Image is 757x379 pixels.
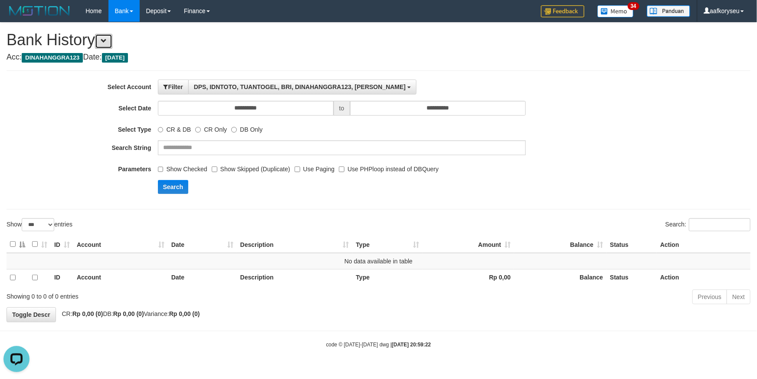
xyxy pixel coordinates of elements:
th: Amount: activate to sort column ascending [423,236,514,253]
small: code © [DATE]-[DATE] dwg | [326,342,431,348]
a: Toggle Descr [7,307,56,322]
a: Previous [692,289,727,304]
span: DPS, IDNTOTO, TUANTOGEL, BRI, DINAHANGGRA123, [PERSON_NAME] [194,83,406,90]
input: CR Only [195,127,201,133]
label: Show Checked [158,162,207,173]
th: : activate to sort column descending [7,236,29,253]
span: to [334,101,350,116]
th: Description [237,269,353,286]
img: Feedback.jpg [541,5,584,17]
strong: [DATE] 20:59:22 [392,342,431,348]
th: Balance [514,269,606,286]
img: MOTION_logo.png [7,4,72,17]
label: CR & DB [158,122,191,134]
input: Show Checked [158,166,164,172]
th: Balance: activate to sort column ascending [514,236,606,253]
label: Show Skipped (Duplicate) [212,162,290,173]
input: Show Skipped (Duplicate) [212,166,217,172]
span: CR: DB: Variance: [58,310,200,317]
th: Type [353,269,423,286]
strong: Rp 0,00 (0) [72,310,103,317]
th: Account: activate to sort column ascending [73,236,168,253]
th: ID [51,269,73,286]
input: Search: [689,218,750,231]
input: Use Paging [295,166,300,172]
div: Showing 0 to 0 of 0 entries [7,289,309,301]
button: Filter [158,80,189,94]
label: DB Only [231,122,262,134]
th: Action [657,269,750,286]
button: DPS, IDNTOTO, TUANTOGEL, BRI, DINAHANGGRA123, [PERSON_NAME] [188,80,416,94]
img: panduan.png [647,5,690,17]
th: Date [168,269,237,286]
label: CR Only [195,122,227,134]
th: Description: activate to sort column ascending [237,236,353,253]
input: CR & DB [158,127,164,133]
span: DINAHANGGRA123 [22,53,83,63]
label: Search: [665,218,750,231]
label: Show entries [7,218,72,231]
h1: Bank History [7,31,750,49]
th: Type: activate to sort column ascending [353,236,423,253]
th: Rp 0,00 [423,269,514,286]
span: [DATE] [102,53,128,63]
label: Use Paging [295,162,334,173]
strong: Rp 0,00 (0) [169,310,200,317]
span: 34 [628,2,639,10]
th: : activate to sort column ascending [29,236,51,253]
th: Account [73,269,168,286]
a: Next [727,289,750,304]
input: DB Only [231,127,237,133]
select: Showentries [22,218,54,231]
th: Date: activate to sort column ascending [168,236,237,253]
button: Search [158,180,189,194]
input: Use PHPloop instead of DBQuery [339,166,344,172]
label: Use PHPloop instead of DBQuery [339,162,439,173]
th: Status [606,269,657,286]
th: ID: activate to sort column ascending [51,236,73,253]
img: Button%20Memo.svg [597,5,634,17]
th: Status [606,236,657,253]
h4: Acc: Date: [7,53,750,62]
td: No data available in table [7,253,750,269]
strong: Rp 0,00 (0) [113,310,144,317]
button: Open LiveChat chat widget [3,3,29,30]
th: Action [657,236,750,253]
